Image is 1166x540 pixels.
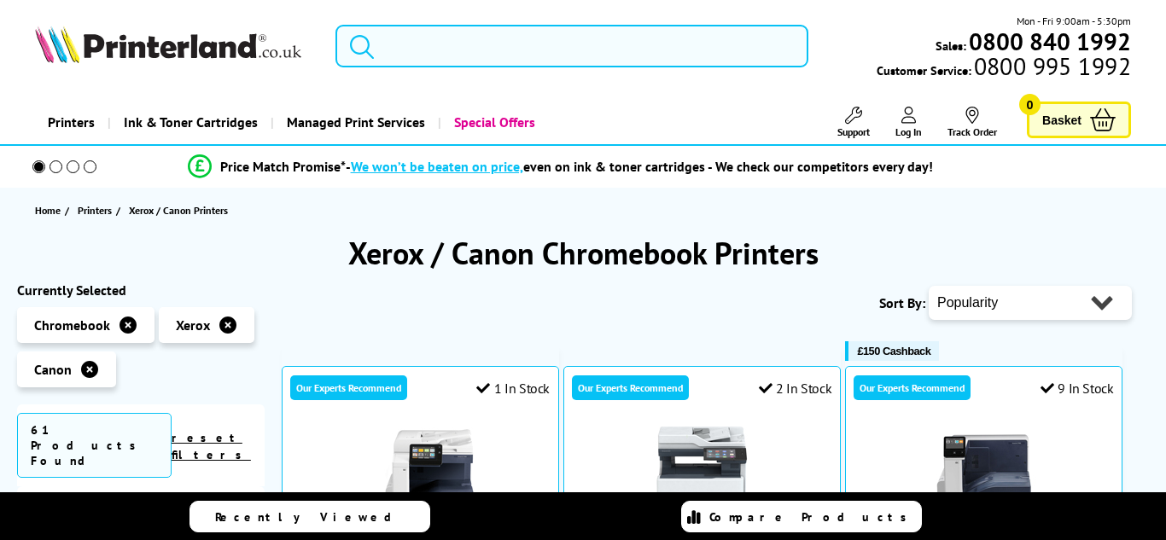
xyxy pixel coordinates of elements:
[290,375,407,400] div: Our Experts Recommend
[346,158,933,175] div: - even on ink & toner cartridges - We check our competitors every day!
[108,101,271,144] a: Ink & Toner Cartridges
[947,107,997,138] a: Track Order
[438,101,548,144] a: Special Offers
[215,509,409,525] span: Recently Viewed
[189,501,430,532] a: Recently Viewed
[895,107,922,138] a: Log In
[17,233,1149,273] h1: Xerox / Canon Chromebook Printers
[877,58,1131,78] span: Customer Service:
[35,26,301,63] img: Printerland Logo
[971,58,1131,74] span: 0800 995 1992
[124,101,258,144] span: Ink & Toner Cartridges
[969,26,1131,57] b: 0800 840 1992
[34,316,110,334] span: Chromebook
[895,125,922,138] span: Log In
[172,430,251,462] a: reset filters
[35,101,108,144] a: Printers
[351,158,523,175] span: We won’t be beaten on price,
[837,125,870,138] span: Support
[759,380,832,397] div: 2 In Stock
[936,38,966,54] span: Sales:
[17,282,265,299] div: Currently Selected
[966,33,1131,49] a: 0800 840 1992
[129,204,228,217] span: Xerox / Canon Printers
[78,201,116,219] a: Printers
[857,345,930,357] span: £150 Cashback
[9,152,1111,182] li: modal_Promise
[220,158,346,175] span: Price Match Promise*
[1027,102,1131,138] a: Basket 0
[1042,108,1081,131] span: Basket
[1041,380,1114,397] div: 9 In Stock
[845,341,939,361] button: £150 Cashback
[271,101,438,144] a: Managed Print Services
[35,26,314,67] a: Printerland Logo
[681,501,922,532] a: Compare Products
[1019,94,1041,115] span: 0
[879,294,925,311] span: Sort By:
[709,509,916,525] span: Compare Products
[176,316,210,334] span: Xerox
[1017,13,1131,29] span: Mon - Fri 9:00am - 5:30pm
[854,375,971,400] div: Our Experts Recommend
[34,361,72,378] span: Canon
[17,413,172,478] span: 61 Products Found
[78,201,112,219] span: Printers
[476,380,550,397] div: 1 In Stock
[35,201,65,219] a: Home
[572,375,689,400] div: Our Experts Recommend
[837,107,870,138] a: Support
